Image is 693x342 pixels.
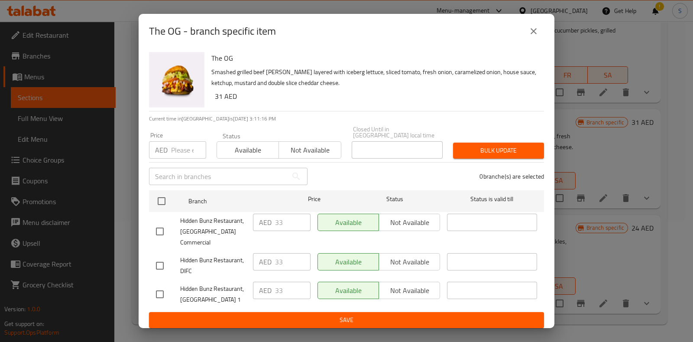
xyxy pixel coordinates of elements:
[460,145,537,156] span: Bulk update
[259,285,272,296] p: AED
[180,255,246,277] span: Hidden Bunz Restaurant, DIFC
[275,282,311,299] input: Please enter price
[479,172,544,181] p: 0 branche(s) are selected
[259,257,272,267] p: AED
[220,144,275,156] span: Available
[282,144,337,156] span: Not available
[156,315,537,326] span: Save
[188,196,278,207] span: Branch
[211,52,537,64] h6: The OG
[278,141,341,159] button: Not available
[215,90,537,102] h6: 31 AED
[149,312,544,328] button: Save
[275,214,311,231] input: Please enter price
[285,194,343,205] span: Price
[149,115,544,123] p: Current time in [GEOGRAPHIC_DATA] is [DATE] 3:11:16 PM
[149,52,204,107] img: The OG
[180,215,246,248] span: Hidden Bunz Restaurant, [GEOGRAPHIC_DATA] Commercial
[155,145,168,155] p: AED
[259,217,272,228] p: AED
[149,168,288,185] input: Search in branches
[453,143,544,159] button: Bulk update
[180,283,246,305] span: Hidden Bunz Restaurant, [GEOGRAPHIC_DATA] 1
[149,24,276,38] h2: The OG - branch specific item
[217,141,279,159] button: Available
[211,67,537,88] p: Smashed grilled beef [PERSON_NAME] layered with iceberg lettuce, sliced tomato, fresh onion, cara...
[275,253,311,270] input: Please enter price
[447,194,537,205] span: Status is valid till
[350,194,440,205] span: Status
[523,21,544,42] button: close
[171,141,206,159] input: Please enter price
